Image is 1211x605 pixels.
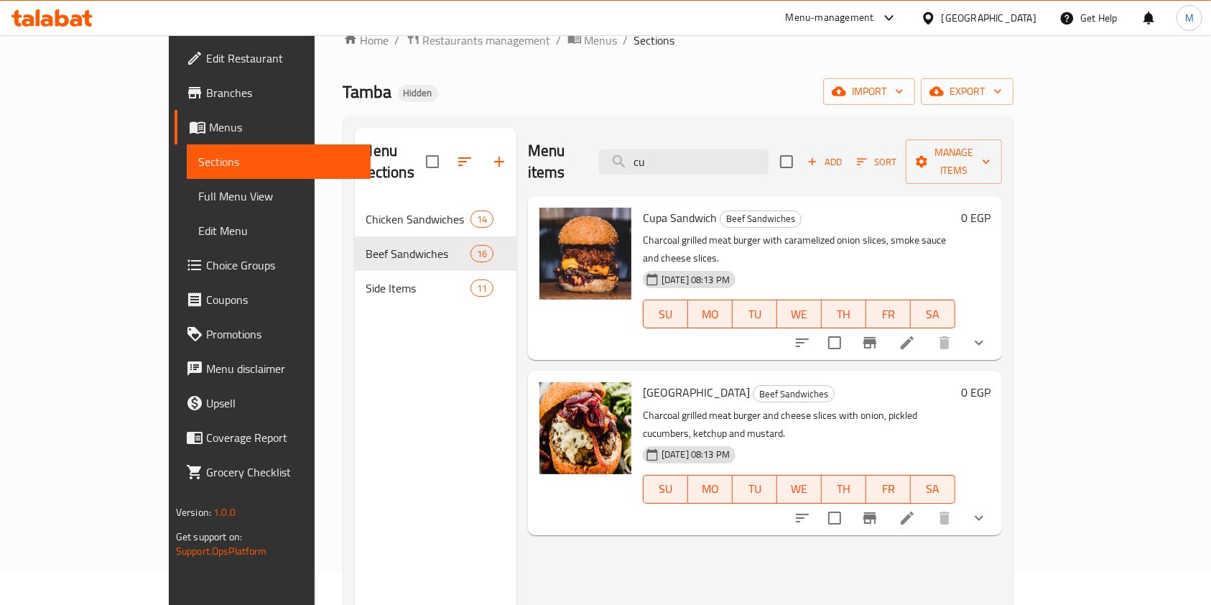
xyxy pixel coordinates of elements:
span: [DATE] 08:13 PM [656,273,736,287]
button: delete [927,501,962,535]
a: Promotions [175,317,371,351]
button: MO [688,475,733,504]
span: Select to update [820,503,850,533]
span: M [1185,10,1194,26]
nav: breadcrumb [343,31,1014,50]
button: show more [962,501,996,535]
li: / [557,32,562,49]
span: Restaurants management [423,32,551,49]
button: Add [802,151,848,173]
a: Sections [187,144,371,179]
button: FR [866,475,911,504]
span: Beef Sandwiches [720,211,801,227]
span: Version: [176,503,211,522]
button: WE [777,300,822,328]
div: Side Items11 [355,271,516,305]
input: search [599,149,769,175]
h6: 0 EGP [961,382,990,402]
h2: Menu items [528,140,582,183]
a: Coupons [175,282,371,317]
span: SA [917,479,950,499]
span: 14 [471,213,493,226]
button: TH [822,475,866,504]
span: Hidden [398,87,438,99]
span: Cupa Sandwich [643,207,717,228]
p: Charcoal grilled meat burger and cheese slices with onion, pickled cucumbers, ketchup and mustard. [643,407,955,443]
button: sort-choices [785,501,820,535]
a: Edit menu item [899,334,916,351]
span: Sort [857,154,896,170]
span: TU [738,304,771,325]
span: SU [649,304,682,325]
li: / [395,32,400,49]
span: FR [872,479,905,499]
span: Sections [198,153,360,170]
span: Select to update [820,328,850,358]
span: Select all sections [417,147,447,177]
span: TU [738,479,771,499]
span: Edit Menu [198,222,360,239]
span: Add [805,154,844,170]
span: MO [694,479,727,499]
span: WE [783,479,816,499]
span: WE [783,304,816,325]
button: TU [733,300,777,328]
nav: Menu sections [355,196,516,311]
span: Sections [634,32,675,49]
span: Coupons [206,291,360,308]
button: SU [643,475,688,504]
a: Edit Restaurant [175,41,371,75]
h6: 0 EGP [961,208,990,228]
a: Grocery Checklist [175,455,371,489]
span: Select section [771,147,802,177]
button: TH [822,300,866,328]
span: Choice Groups [206,257,360,274]
span: SA [917,304,950,325]
li: / [623,32,628,49]
span: export [932,83,1002,101]
button: Manage items [906,139,1002,184]
div: Chicken Sandwiches14 [355,202,516,236]
a: Coverage Report [175,420,371,455]
span: Full Menu View [198,188,360,205]
span: Coverage Report [206,429,360,446]
svg: Show Choices [970,509,988,527]
span: Menus [209,119,360,136]
a: Menus [175,110,371,144]
button: WE [777,475,822,504]
span: MO [694,304,727,325]
p: Charcoal grilled meat burger with caramelized onion slices, smoke sauce and cheese slices. [643,231,955,267]
a: Restaurants management [406,31,551,50]
button: Add section [482,144,516,179]
a: Support.OpsPlatform [176,542,267,560]
span: Tamba [343,75,392,108]
button: show more [962,325,996,360]
button: SA [911,475,955,504]
span: Beef Sandwiches [366,245,470,262]
button: SU [643,300,688,328]
img: Road House Sandwich [539,382,631,474]
span: Get support on: [176,527,242,546]
button: delete [927,325,962,360]
span: Side Items [366,280,470,297]
button: FR [866,300,911,328]
h2: Menu sections [361,140,426,183]
div: items [470,211,493,228]
span: 11 [471,282,493,295]
span: FR [872,304,905,325]
span: TH [827,479,860,499]
button: Branch-specific-item [853,325,887,360]
div: Beef Sandwiches16 [355,236,516,271]
a: Choice Groups [175,248,371,282]
img: Cupa Sandwich [539,208,631,300]
span: Edit Restaurant [206,50,360,67]
a: Branches [175,75,371,110]
div: Chicken Sandwiches [366,211,470,228]
span: Beef Sandwiches [753,386,834,402]
button: export [921,78,1013,105]
span: Promotions [206,325,360,343]
span: 16 [471,247,493,261]
a: Full Menu View [187,179,371,213]
button: MO [688,300,733,328]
